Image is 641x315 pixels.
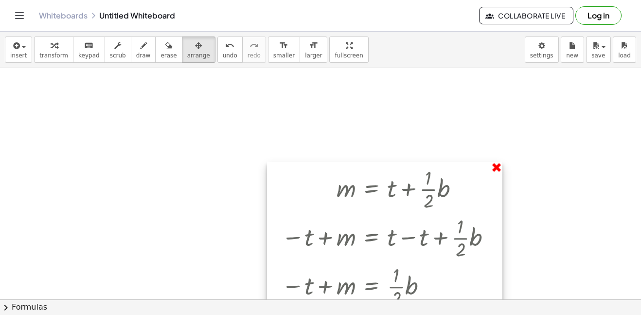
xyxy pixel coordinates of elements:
a: Whiteboards [39,11,88,20]
span: draw [136,52,151,59]
span: settings [530,52,553,59]
i: redo [249,40,259,52]
span: redo [248,52,261,59]
span: smaller [273,52,295,59]
button: keyboardkeypad [73,37,105,63]
button: format_sizelarger [300,37,327,63]
button: arrange [182,37,215,63]
button: settings [525,37,559,63]
button: Collaborate Live [479,7,573,24]
span: transform [39,52,68,59]
button: undoundo [217,37,243,63]
button: fullscreen [329,37,368,63]
span: insert [10,52,27,59]
button: draw [131,37,156,63]
span: Collaborate Live [487,11,565,20]
button: format_sizesmaller [268,37,300,63]
button: new [561,37,584,63]
span: fullscreen [335,52,363,59]
span: keypad [78,52,100,59]
span: erase [160,52,177,59]
button: transform [34,37,73,63]
span: scrub [110,52,126,59]
span: new [566,52,578,59]
span: undo [223,52,237,59]
span: larger [305,52,322,59]
span: save [591,52,605,59]
button: scrub [105,37,131,63]
button: erase [155,37,182,63]
span: arrange [187,52,210,59]
i: undo [225,40,234,52]
button: Toggle navigation [12,8,27,23]
button: insert [5,37,32,63]
i: format_size [279,40,288,52]
button: load [613,37,636,63]
span: load [618,52,631,59]
button: redoredo [242,37,266,63]
i: format_size [309,40,318,52]
i: keyboard [84,40,93,52]
button: save [586,37,611,63]
button: Log in [575,6,622,25]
